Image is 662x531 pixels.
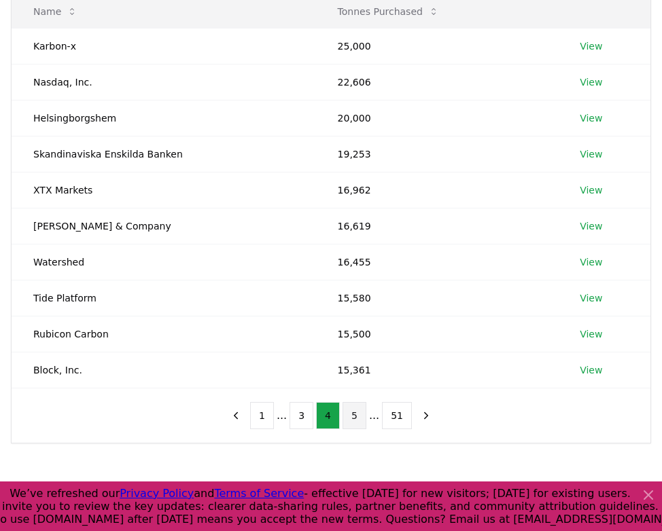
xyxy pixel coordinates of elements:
td: Helsingborgshem [12,100,316,136]
a: View [580,219,602,233]
td: Rubicon Carbon [12,316,316,352]
td: Nasdaq, Inc. [12,64,316,100]
button: 51 [382,402,412,429]
td: 25,000 [316,28,559,64]
a: View [580,291,602,305]
td: 19,253 [316,136,559,172]
a: View [580,255,602,269]
button: 1 [250,402,274,429]
td: 22,606 [316,64,559,100]
td: Karbon-x [12,28,316,64]
a: View [580,363,602,377]
button: 3 [290,402,313,429]
td: XTX Markets [12,172,316,208]
td: Watershed [12,244,316,280]
td: [PERSON_NAME] & Company [12,208,316,244]
td: 15,580 [316,280,559,316]
td: Block, Inc. [12,352,316,388]
td: 20,000 [316,100,559,136]
td: 15,500 [316,316,559,352]
li: ... [277,407,287,424]
a: View [580,327,602,341]
a: View [580,39,602,53]
button: 4 [316,402,340,429]
td: 15,361 [316,352,559,388]
a: View [580,111,602,125]
td: Skandinaviska Enskilda Banken [12,136,316,172]
button: next page [415,402,438,429]
td: 16,455 [316,244,559,280]
button: 5 [343,402,366,429]
button: previous page [224,402,247,429]
a: View [580,183,602,197]
li: ... [369,407,379,424]
td: 16,962 [316,172,559,208]
a: View [580,75,602,89]
a: View [580,147,602,161]
td: Tide Platform [12,280,316,316]
td: 16,619 [316,208,559,244]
